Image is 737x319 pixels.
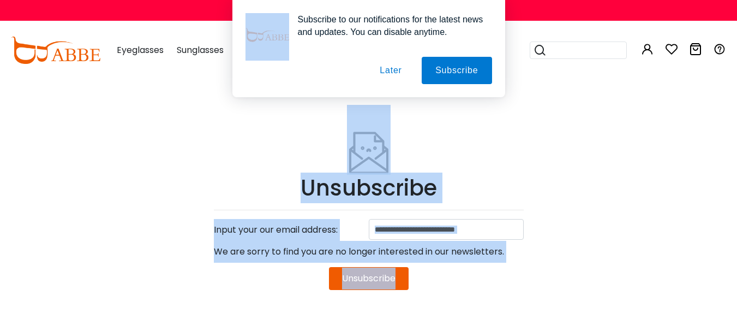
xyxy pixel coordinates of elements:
[289,13,492,38] div: Subscribe to our notifications for the latest news and updates. You can disable anytime.
[366,57,415,84] button: Later
[329,267,409,290] button: Unsubscribe
[245,13,289,57] img: notification icon
[208,219,369,241] div: Input your our email address:
[214,241,524,263] div: We are sorry to find you are no longer interested in our newsletters.
[214,175,524,201] h1: Unsubscribe
[347,105,391,175] img: Unsubscribe
[422,57,492,84] button: Subscribe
